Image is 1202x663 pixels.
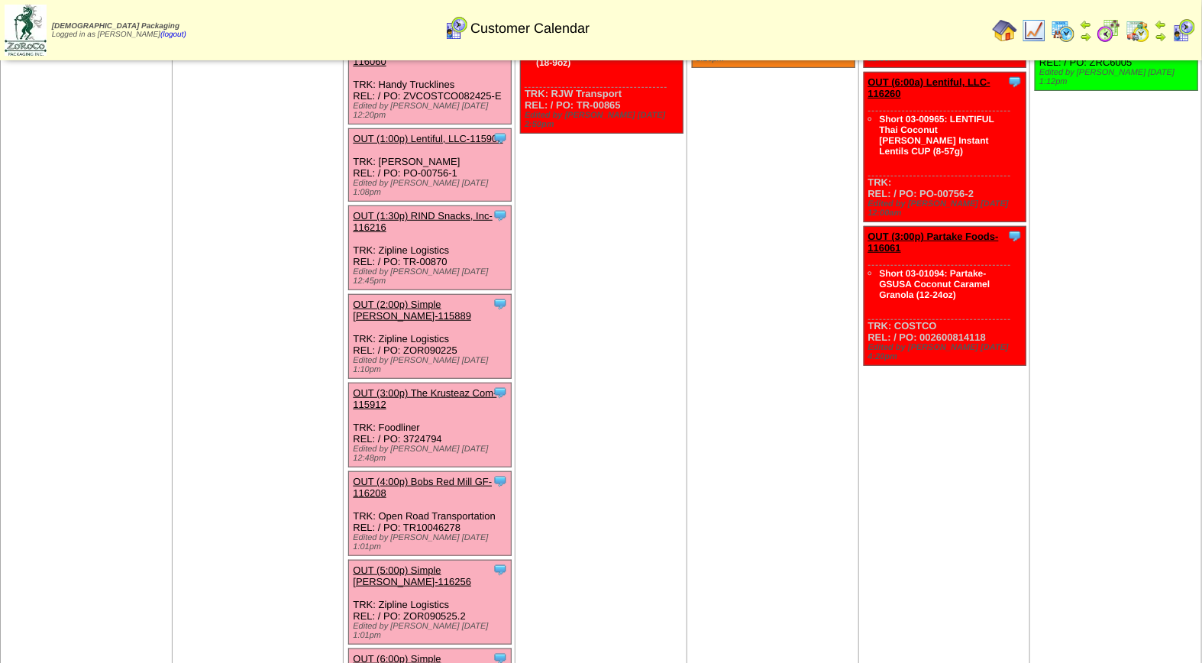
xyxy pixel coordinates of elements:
div: TRK: Handy Trucklines REL: / PO: ZVCOSTCO082425-E [349,40,512,125]
a: Short 03-00965: LENTIFUL Thai Coconut [PERSON_NAME] Instant Lentils CUP (8-57g) [880,114,994,157]
img: home.gif [993,18,1017,43]
img: calendarblend.gif [1097,18,1121,43]
img: arrowleft.gif [1080,18,1092,31]
div: Edited by [PERSON_NAME] [DATE] 1:12pm [1039,68,1197,86]
div: Edited by [PERSON_NAME] [DATE] 2:50pm [525,111,683,129]
a: OUT (4:00p) Bobs Red Mill GF-116208 [353,476,492,499]
span: Customer Calendar [470,21,590,37]
a: OUT (3:00p) The Krusteaz Com-115912 [353,387,496,410]
a: OUT (6:00a) Lentiful, LLC-116260 [868,76,990,99]
img: Tooltip [493,562,508,577]
div: Edited by [PERSON_NAME] [DATE] 1:01pm [353,622,511,640]
img: calendarprod.gif [1051,18,1075,43]
img: arrowright.gif [1155,31,1167,43]
div: Edited by [PERSON_NAME] [DATE] 12:20pm [353,102,511,120]
div: TRK: Zipline Logistics REL: / PO: TR-00870 [349,206,512,290]
img: Tooltip [1007,228,1023,244]
img: calendarcustomer.gif [444,16,468,40]
div: TRK: Foodliner REL: / PO: 3724794 [349,383,512,467]
a: OUT (1:00p) Lentiful, LLC-115903 [353,133,502,144]
a: OUT (1:30p) RIND Snacks, Inc-116216 [353,210,493,233]
img: calendarcustomer.gif [1171,18,1196,43]
div: Edited by [PERSON_NAME] [DATE] 1:01pm [353,533,511,551]
img: arrowright.gif [1080,31,1092,43]
img: arrowleft.gif [1155,18,1167,31]
img: Tooltip [493,131,508,146]
div: Edited by [PERSON_NAME] [DATE] 1:08pm [353,179,511,197]
div: TRK: [PERSON_NAME] REL: / PO: PO-00756-1 [349,129,512,202]
img: zoroco-logo-small.webp [5,5,47,56]
a: Short 03-01094: Partake-GSUSA Coconut Caramel Granola (12-24oz) [880,268,990,300]
div: Edited by [PERSON_NAME] [DATE] 1:10pm [353,356,511,374]
img: calendarinout.gif [1126,18,1150,43]
a: OUT (5:00p) Simple [PERSON_NAME]-116256 [353,564,471,587]
div: Edited by [PERSON_NAME] [DATE] 12:48pm [353,445,511,463]
div: Edited by [PERSON_NAME] [DATE] 12:00am [868,199,1026,218]
img: Tooltip [493,385,508,400]
img: line_graph.gif [1022,18,1046,43]
div: TRK: Zipline Logistics REL: / PO: ZOR090225 [349,295,512,379]
span: Logged in as [PERSON_NAME] [52,22,186,39]
a: OUT (2:00p) Simple [PERSON_NAME]-115889 [353,299,471,322]
img: Tooltip [493,208,508,223]
div: TRK: Zipline Logistics REL: / PO: ZOR090525.2 [349,561,512,645]
span: [DEMOGRAPHIC_DATA] Packaging [52,22,179,31]
div: TRK: COSTCO REL: / PO: 002600814118 [864,227,1026,366]
img: Tooltip [493,474,508,489]
div: Edited by [PERSON_NAME] [DATE] 12:45pm [353,267,511,286]
img: Tooltip [493,296,508,312]
a: OUT (3:00p) Partake Foods-116061 [868,231,999,254]
div: TRK: REL: / PO: PO-00756-2 [864,73,1026,222]
div: Edited by [PERSON_NAME] [DATE] 4:20pm [868,343,1026,361]
a: (logout) [160,31,186,39]
img: Tooltip [1007,74,1023,89]
div: TRK: Open Road Transportation REL: / PO: TR10046278 [349,472,512,556]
